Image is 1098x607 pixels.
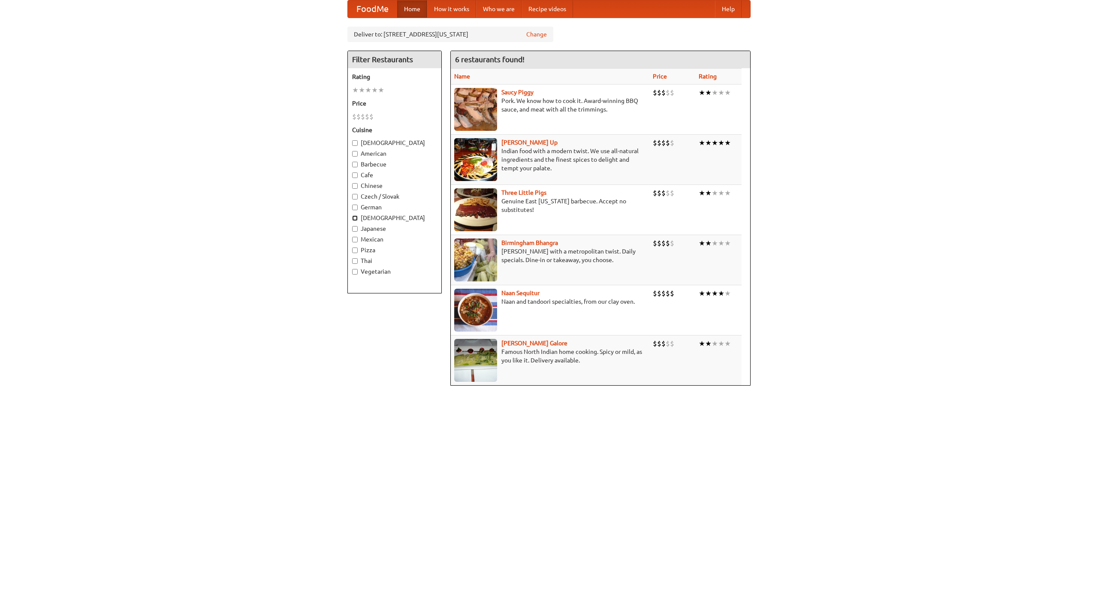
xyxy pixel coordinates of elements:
[352,246,437,254] label: Pizza
[501,340,567,347] a: [PERSON_NAME] Galore
[365,112,369,121] li: $
[712,239,718,248] li: ★
[352,235,437,244] label: Mexican
[653,73,667,80] a: Price
[699,73,717,80] a: Rating
[712,188,718,198] li: ★
[724,138,731,148] li: ★
[653,339,657,348] li: $
[724,339,731,348] li: ★
[352,149,437,158] label: American
[724,88,731,97] li: ★
[661,239,666,248] li: $
[526,30,547,39] a: Change
[712,289,718,298] li: ★
[712,138,718,148] li: ★
[352,214,437,222] label: [DEMOGRAPHIC_DATA]
[718,289,724,298] li: ★
[356,112,361,121] li: $
[348,51,441,68] h4: Filter Restaurants
[352,215,358,221] input: [DEMOGRAPHIC_DATA]
[657,339,661,348] li: $
[705,339,712,348] li: ★
[352,226,358,232] input: Japanese
[352,72,437,81] h5: Rating
[501,239,558,246] a: Birmingham Bhangra
[352,139,437,147] label: [DEMOGRAPHIC_DATA]
[454,197,646,214] p: Genuine East [US_STATE] barbecue. Accept no substitutes!
[352,162,358,167] input: Barbecue
[352,160,437,169] label: Barbecue
[352,85,359,95] li: ★
[352,257,437,265] label: Thai
[661,138,666,148] li: $
[661,88,666,97] li: $
[653,188,657,198] li: $
[670,289,674,298] li: $
[718,339,724,348] li: ★
[522,0,573,18] a: Recipe videos
[454,289,497,332] img: naansequitur.jpg
[352,99,437,108] h5: Price
[365,85,371,95] li: ★
[454,347,646,365] p: Famous North Indian home cooking. Spicy or mild, as you like it. Delivery available.
[454,147,646,172] p: Indian food with a modern twist. We use all-natural ingredients and the finest spices to delight ...
[454,73,470,80] a: Name
[657,289,661,298] li: $
[454,138,497,181] img: curryup.jpg
[476,0,522,18] a: Who we are
[352,171,437,179] label: Cafe
[352,151,358,157] input: American
[347,27,553,42] div: Deliver to: [STREET_ADDRESS][US_STATE]
[352,237,358,242] input: Mexican
[724,188,731,198] li: ★
[455,55,525,63] ng-pluralize: 6 restaurants found!
[718,239,724,248] li: ★
[454,239,497,281] img: bhangra.jpg
[699,188,705,198] li: ★
[670,339,674,348] li: $
[657,239,661,248] li: $
[352,203,437,211] label: German
[352,181,437,190] label: Chinese
[718,138,724,148] li: ★
[653,138,657,148] li: $
[653,239,657,248] li: $
[705,289,712,298] li: ★
[699,88,705,97] li: ★
[454,88,497,131] img: saucy.jpg
[352,258,358,264] input: Thai
[670,88,674,97] li: $
[670,138,674,148] li: $
[705,188,712,198] li: ★
[352,267,437,276] label: Vegetarian
[724,239,731,248] li: ★
[657,138,661,148] li: $
[501,290,540,296] a: Naan Sequitur
[699,339,705,348] li: ★
[352,269,358,275] input: Vegetarian
[501,139,558,146] a: [PERSON_NAME] Up
[501,189,546,196] a: Three Little Pigs
[361,112,365,121] li: $
[661,339,666,348] li: $
[352,140,358,146] input: [DEMOGRAPHIC_DATA]
[348,0,397,18] a: FoodMe
[666,138,670,148] li: $
[352,172,358,178] input: Cafe
[718,88,724,97] li: ★
[657,88,661,97] li: $
[352,192,437,201] label: Czech / Slovak
[352,194,358,199] input: Czech / Slovak
[724,289,731,298] li: ★
[661,188,666,198] li: $
[454,97,646,114] p: Pork. We know how to cook it. Award-winning BBQ sauce, and meat with all the trimmings.
[378,85,384,95] li: ★
[712,339,718,348] li: ★
[699,239,705,248] li: ★
[705,239,712,248] li: ★
[705,138,712,148] li: ★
